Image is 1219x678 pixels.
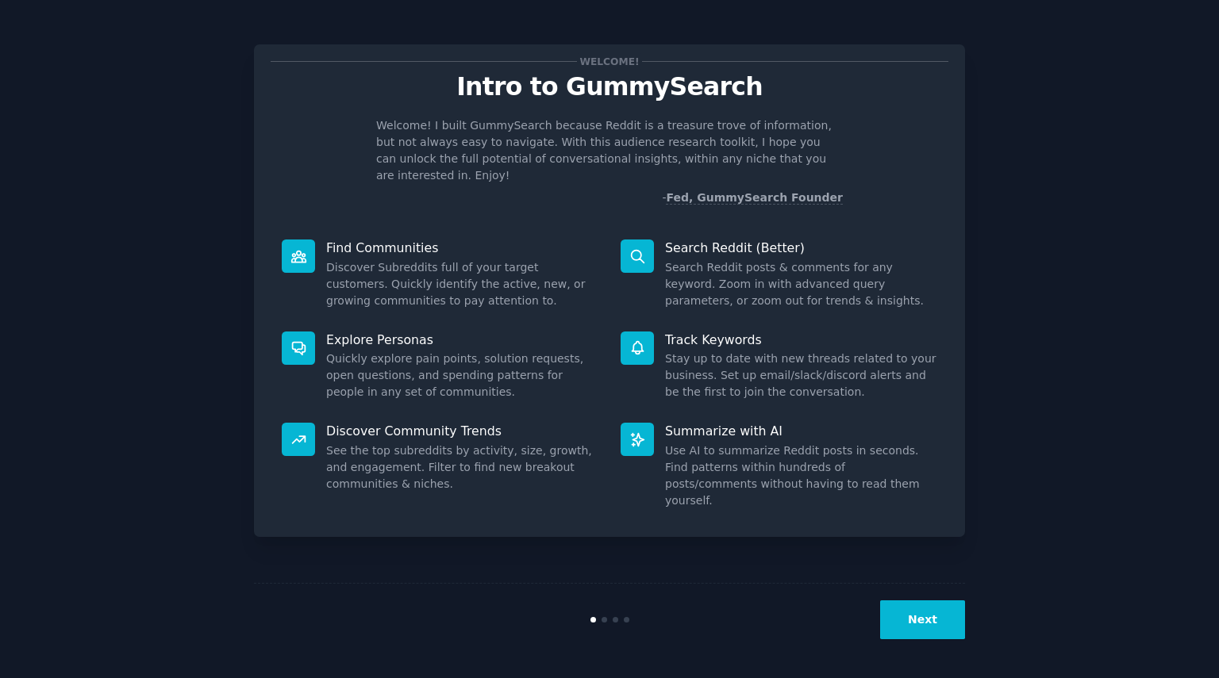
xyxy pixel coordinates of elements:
a: Fed, GummySearch Founder [666,191,843,205]
button: Next [880,600,965,639]
p: Discover Community Trends [326,423,598,439]
p: Intro to GummySearch [271,73,948,101]
dd: Quickly explore pain points, solution requests, open questions, and spending patterns for people ... [326,350,598,400]
span: Welcome! [577,53,642,70]
dd: Search Reddit posts & comments for any keyword. Zoom in with advanced query parameters, or zoom o... [665,259,937,309]
p: Track Keywords [665,331,937,348]
dd: Stay up to date with new threads related to your business. Set up email/slack/discord alerts and ... [665,350,937,400]
p: Welcome! I built GummySearch because Reddit is a treasure trove of information, but not always ea... [376,117,843,184]
dd: See the top subreddits by activity, size, growth, and engagement. Filter to find new breakout com... [326,442,598,492]
p: Find Communities [326,239,598,256]
dd: Discover Subreddits full of your target customers. Quickly identify the active, new, or growing c... [326,259,598,309]
p: Explore Personas [326,331,598,348]
div: - [662,190,843,206]
p: Search Reddit (Better) [665,239,937,256]
p: Summarize with AI [665,423,937,439]
dd: Use AI to summarize Reddit posts in seconds. Find patterns within hundreds of posts/comments with... [665,442,937,509]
